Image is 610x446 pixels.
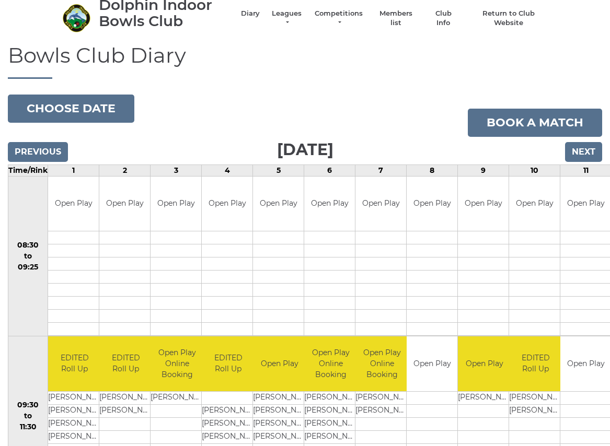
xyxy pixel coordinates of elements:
td: [PERSON_NAME] [304,430,357,443]
input: Next [565,142,602,162]
td: 7 [355,165,407,176]
td: 10 [509,165,560,176]
td: Open Play [253,177,304,231]
td: Open Play [304,177,355,231]
a: Book a match [468,109,602,137]
a: Members list [374,9,418,28]
td: Open Play [458,336,511,391]
button: Choose date [8,95,134,123]
td: [PERSON_NAME] [509,391,562,404]
td: Open Play [407,336,457,391]
td: 2 [99,165,151,176]
td: [PERSON_NAME] [355,391,408,404]
td: [PERSON_NAME] [253,391,306,404]
td: 3 [151,165,202,176]
td: [PERSON_NAME] [99,391,152,404]
td: 4 [202,165,253,176]
td: Open Play [253,336,306,391]
td: Time/Rink [8,165,48,176]
td: [PERSON_NAME] [202,404,255,417]
td: [PERSON_NAME] [253,430,306,443]
td: [PERSON_NAME] [48,417,101,430]
td: [PERSON_NAME] [202,430,255,443]
td: Open Play [202,177,252,231]
td: Open Play [458,177,509,231]
td: Open Play [48,177,99,231]
td: [PERSON_NAME] [48,391,101,404]
a: Diary [241,9,260,18]
a: Return to Club Website [469,9,548,28]
td: [PERSON_NAME] [253,404,306,417]
td: 9 [458,165,509,176]
td: EDITED Roll Up [509,336,562,391]
td: Open Play [355,177,406,231]
td: [PERSON_NAME] [458,391,511,404]
input: Previous [8,142,68,162]
td: Open Play Online Booking [151,336,203,391]
td: Open Play Online Booking [304,336,357,391]
td: Open Play [509,177,560,231]
td: Open Play Online Booking [355,336,408,391]
td: [PERSON_NAME] [304,404,357,417]
td: Open Play [407,177,457,231]
td: Open Play [151,177,201,231]
td: EDITED Roll Up [48,336,101,391]
td: [PERSON_NAME] [202,417,255,430]
td: [PERSON_NAME] [304,417,357,430]
td: Open Play [99,177,150,231]
h1: Bowls Club Diary [8,44,602,79]
img: Dolphin Indoor Bowls Club [62,4,91,32]
td: [PERSON_NAME] [151,391,203,404]
td: 08:30 to 09:25 [8,176,48,336]
td: [PERSON_NAME] [48,430,101,443]
a: Club Info [428,9,458,28]
td: [PERSON_NAME] [253,417,306,430]
a: Leagues [270,9,303,28]
td: 5 [253,165,304,176]
td: EDITED Roll Up [202,336,255,391]
td: 8 [407,165,458,176]
td: [PERSON_NAME] [304,391,357,404]
td: [PERSON_NAME] [99,404,152,417]
td: 1 [48,165,99,176]
a: Competitions [314,9,364,28]
td: [PERSON_NAME] [355,404,408,417]
td: [PERSON_NAME] [48,404,101,417]
td: EDITED Roll Up [99,336,152,391]
td: 6 [304,165,355,176]
td: [PERSON_NAME] [509,404,562,417]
